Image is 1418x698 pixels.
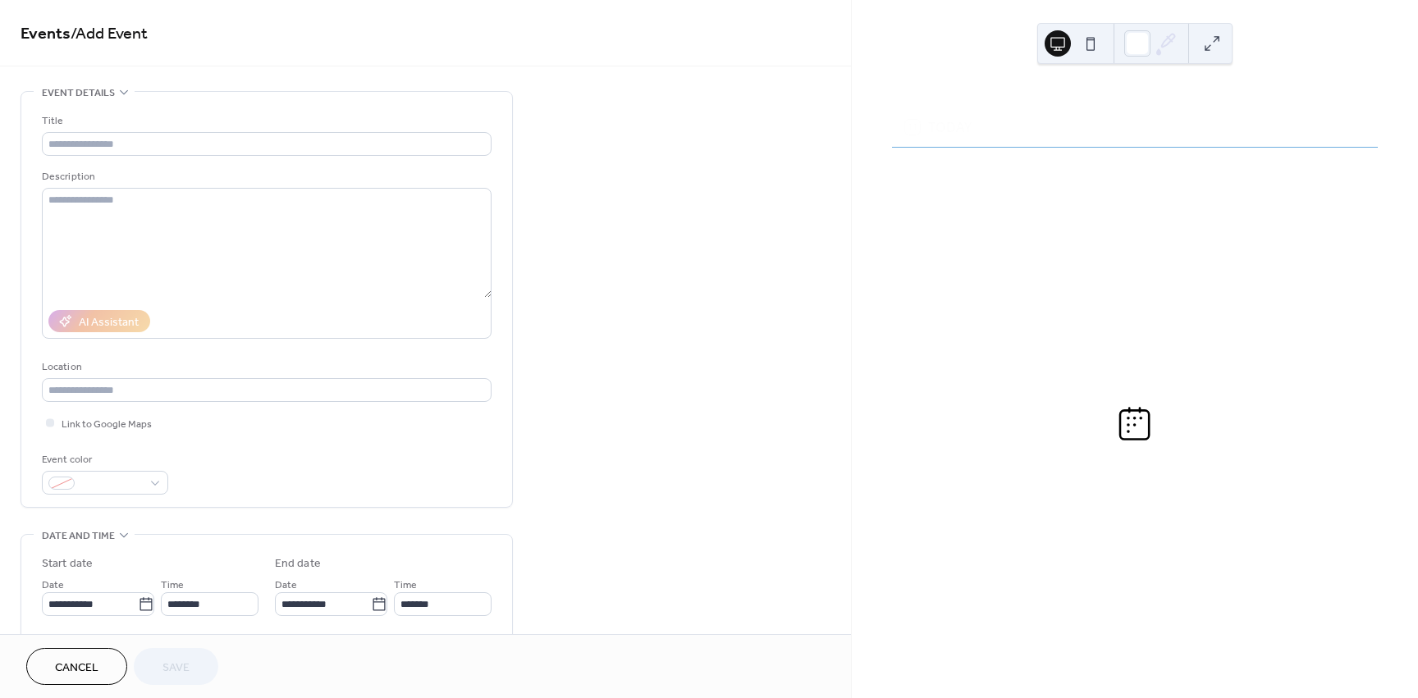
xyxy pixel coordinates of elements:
div: Upcoming events [892,88,1378,107]
div: Start date [42,555,93,573]
span: Link to Google Maps [62,416,152,433]
span: Event details [42,84,115,102]
button: Cancel [26,648,127,685]
span: Cancel [55,659,98,677]
span: Time [161,577,184,594]
div: Title [42,112,488,130]
div: Location [42,358,488,376]
div: End date [275,555,321,573]
span: America/New_York [1231,122,1318,132]
span: Date and time [42,527,115,545]
span: Time [394,577,417,594]
span: Date [275,577,297,594]
span: / Add Event [71,18,148,50]
div: Event color [42,451,165,468]
div: Description [42,168,488,185]
span: Date [42,577,64,594]
a: Events [21,18,71,50]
